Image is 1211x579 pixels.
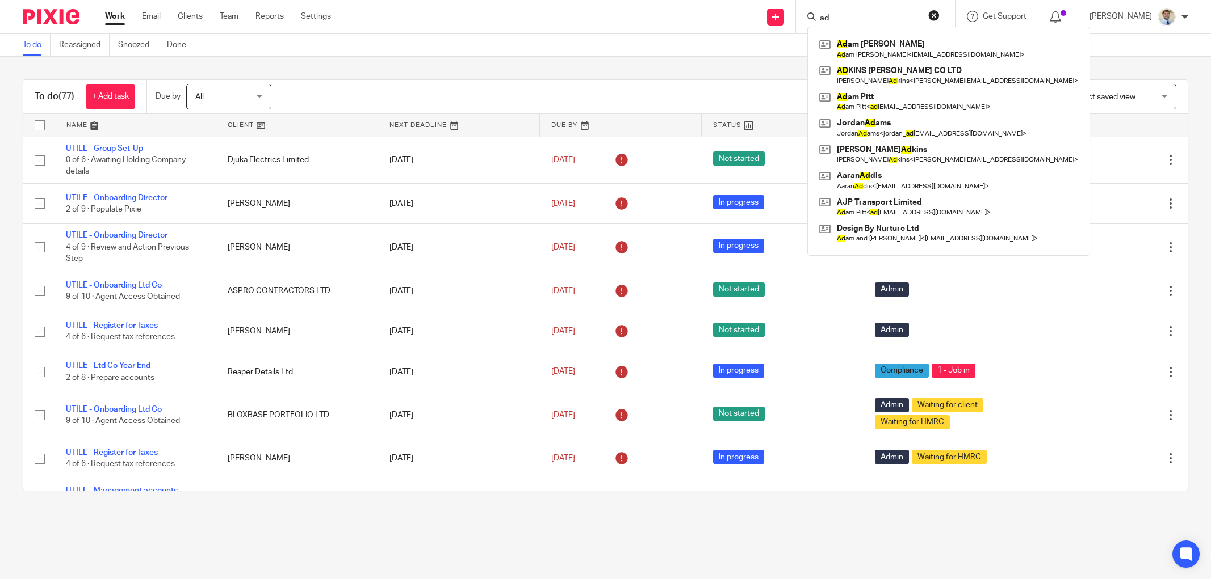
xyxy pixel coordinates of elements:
td: BLOXBASE PORTFOLIO LTD [216,392,378,438]
span: 9 of 10 · Agent Access Obtained [66,293,180,301]
td: Djuka Electrics Limited [216,137,378,183]
a: Reports [255,11,284,22]
span: [DATE] [551,156,575,164]
span: [DATE] [551,368,575,376]
td: ASPRO CONTRACTORS LTD [216,271,378,311]
span: 4 of 6 · Request tax references [66,333,175,341]
td: Reaper Details Ltd [216,352,378,392]
td: [PERSON_NAME] & [PERSON_NAME] Ltd [216,479,378,525]
a: UTILE - Ltd Co Year End [66,362,150,370]
button: Clear [928,10,940,21]
span: In progress [713,195,764,209]
td: [PERSON_NAME] [216,183,378,223]
span: 0 of 6 · Awaiting Holding Company details [66,156,186,176]
span: (77) [58,92,74,101]
a: UTILE - Onboarding Ltd Co [66,405,162,413]
span: 4 of 9 · Review and Action Previous Step [66,243,189,263]
span: Admin [875,450,909,464]
td: [DATE] [378,271,540,311]
a: + Add task [86,84,135,109]
span: Admin [875,323,909,337]
span: Not started [713,407,765,421]
a: UTILE - Register for Taxes [66,322,158,329]
td: [DATE] [378,352,540,392]
span: Waiting for HMRC [875,415,950,429]
span: 2 of 9 · Populate Pixie [66,205,141,213]
img: Pixie [23,9,79,24]
td: [DATE] [378,183,540,223]
a: UTILE - Register for Taxes [66,449,158,457]
a: Done [167,34,195,56]
a: UTILE - Onboarding Ltd Co [66,281,162,289]
span: All [195,93,204,101]
span: Select saved view [1072,93,1135,101]
h1: To do [35,91,74,103]
span: [DATE] [551,200,575,208]
td: [DATE] [378,438,540,479]
a: UTILE - Onboarding Director [66,231,167,239]
td: [DATE] [378,479,540,525]
a: Email [142,11,161,22]
span: 2 of 8 · Prepare accounts [66,374,154,382]
a: Snoozed [118,34,158,56]
td: [DATE] [378,137,540,183]
td: [PERSON_NAME] [216,311,378,352]
img: 1693835698283.jfif [1158,8,1176,26]
span: Admin [875,282,909,297]
span: Not started [713,151,765,166]
span: [DATE] [551,287,575,295]
a: Work [105,11,125,22]
a: UTILE - Management accounts (Quarterly) [66,487,178,506]
a: Clients [178,11,203,22]
p: [PERSON_NAME] [1090,11,1152,22]
a: UTILE - Onboarding Director [66,194,167,202]
td: [PERSON_NAME] [216,224,378,271]
span: Waiting for HMRC [912,450,987,464]
span: In progress [713,450,764,464]
span: 9 of 10 · Agent Access Obtained [66,417,180,425]
span: Compliance [875,364,929,378]
span: Admin [875,398,909,412]
a: To do [23,34,51,56]
span: [DATE] [551,327,575,335]
a: Settings [301,11,331,22]
span: [DATE] [551,243,575,251]
span: In progress [713,239,764,253]
td: [DATE] [378,224,540,271]
span: In progress [713,364,764,378]
a: Reassigned [59,34,110,56]
span: 4 of 6 · Request tax references [66,460,175,468]
input: Search [819,14,921,24]
span: Get Support [983,12,1026,20]
td: [PERSON_NAME] [216,438,378,479]
span: 1 - Job in [932,364,975,378]
td: [DATE] [378,392,540,438]
span: Not started [713,282,765,297]
span: [DATE] [551,411,575,419]
p: Due by [156,91,181,102]
span: Not started [713,323,765,337]
a: Team [220,11,238,22]
td: [DATE] [378,311,540,352]
a: UTILE - Group Set-Up [66,145,143,153]
span: [DATE] [551,454,575,462]
span: Waiting for client [912,398,983,412]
